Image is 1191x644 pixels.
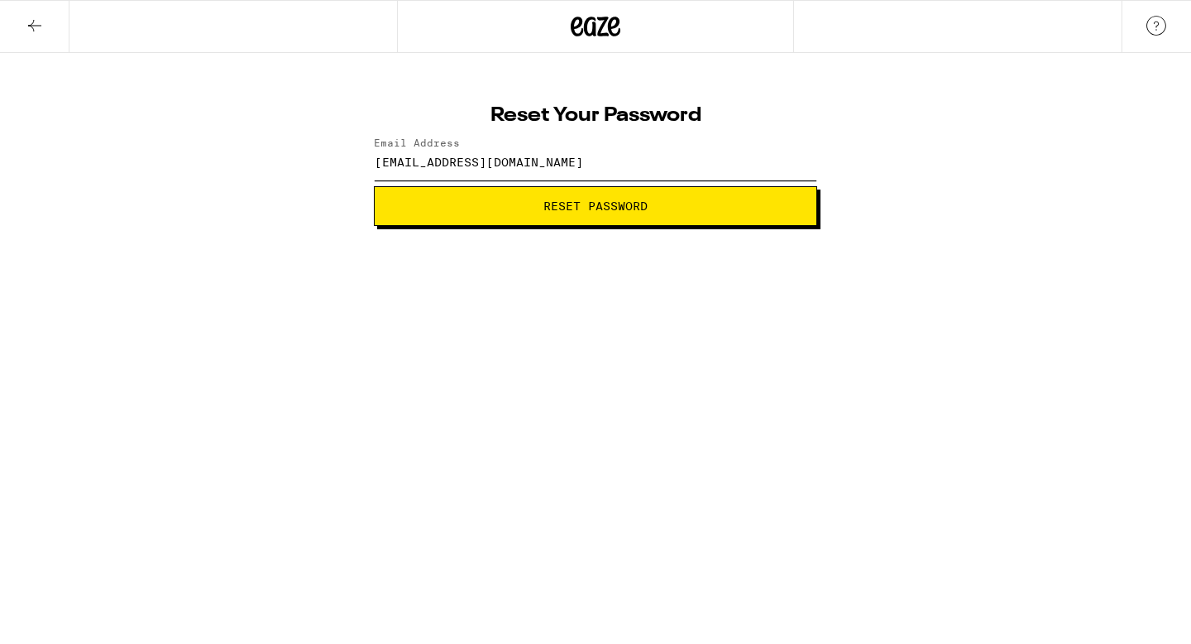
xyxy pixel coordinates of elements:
[543,200,648,212] span: Reset Password
[374,143,817,180] input: Email Address
[374,106,817,126] h1: Reset Your Password
[38,12,72,26] span: Help
[374,137,460,148] label: Email Address
[374,186,817,226] button: Reset Password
